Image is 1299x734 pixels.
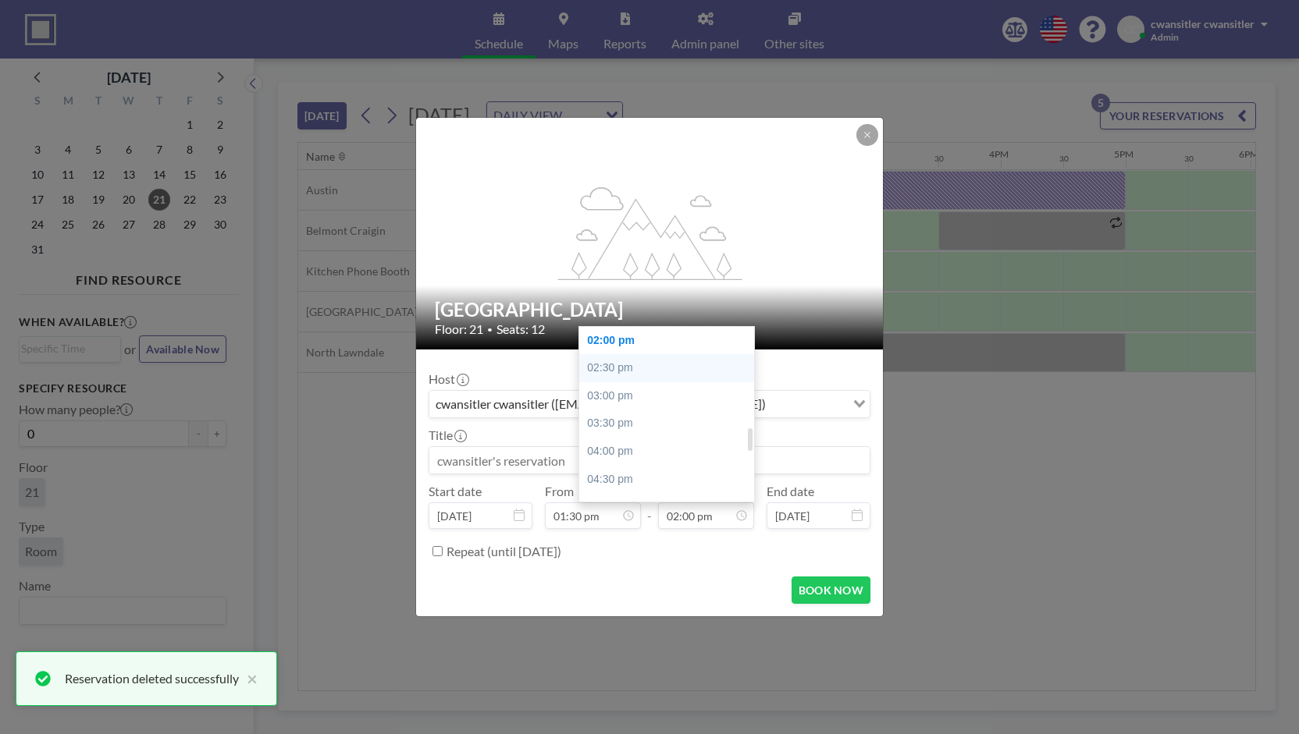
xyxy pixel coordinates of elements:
div: 04:00 pm [579,438,762,466]
label: End date [767,484,814,499]
span: cwansitler cwansitler ([EMAIL_ADDRESS][DOMAIN_NAME]) [432,394,769,414]
g: flex-grow: 1.2; [558,186,742,279]
div: 03:30 pm [579,410,762,438]
h2: [GEOGRAPHIC_DATA] [435,298,866,321]
span: - [647,489,652,523]
label: Start date [429,484,482,499]
span: Floor: 21 [435,321,483,337]
div: Reservation deleted successfully [65,669,239,688]
div: 02:00 pm [579,327,762,355]
label: Title [429,427,465,443]
button: close [239,669,258,688]
div: 03:00 pm [579,382,762,410]
span: • [487,324,493,335]
div: 04:30 pm [579,466,762,494]
label: Host [429,371,468,387]
button: BOOK NOW [792,576,870,604]
input: cwansitler's reservation [429,447,870,473]
label: Repeat (until [DATE]) [447,544,561,559]
div: 02:30 pm [579,354,762,382]
span: Seats: 12 [496,321,545,337]
div: Search for option [429,391,870,417]
div: 05:00 pm [579,493,762,521]
label: From [545,484,574,499]
input: Search for option [771,394,844,414]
